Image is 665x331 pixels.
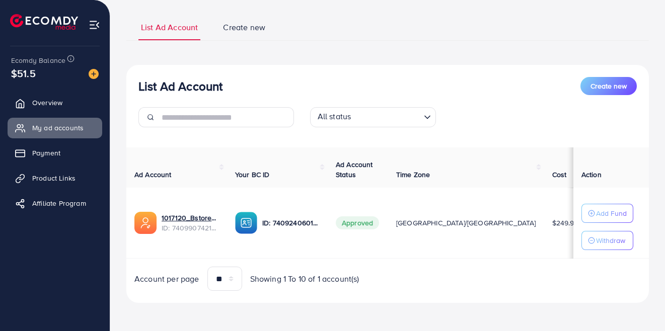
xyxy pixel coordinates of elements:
a: Product Links [8,168,102,188]
span: All status [316,109,353,125]
span: $249.95 [552,218,578,228]
span: Approved [336,216,379,229]
span: Affiliate Program [32,198,86,208]
div: Search for option [310,107,436,127]
span: [GEOGRAPHIC_DATA]/[GEOGRAPHIC_DATA] [396,218,536,228]
p: Add Fund [596,207,627,219]
a: Payment [8,143,102,163]
span: Account per page [134,273,199,285]
span: Your BC ID [235,170,270,180]
span: My ad accounts [32,123,84,133]
span: List Ad Account [141,22,198,33]
input: Search for option [354,109,419,125]
a: Overview [8,93,102,113]
button: Create new [580,77,637,95]
span: Ad Account [134,170,172,180]
p: Withdraw [596,234,625,246]
span: Ecomdy Balance [11,55,65,65]
span: Create new [223,22,265,33]
a: 1017120_Bstore_AFtechnologies_1725253540286 [162,213,219,223]
a: My ad accounts [8,118,102,138]
img: image [89,69,99,79]
img: menu [89,19,100,31]
iframe: Chat [622,286,657,323]
span: Payment [32,148,60,158]
img: ic-ba-acc.ded83a64.svg [235,212,257,234]
span: Cost [552,170,567,180]
span: $51.5 [14,60,33,87]
button: Withdraw [581,231,633,250]
span: Time Zone [396,170,430,180]
img: ic-ads-acc.e4c84228.svg [134,212,157,234]
span: Showing 1 To 10 of 1 account(s) [250,273,359,285]
button: Add Fund [581,204,633,223]
span: Action [581,170,602,180]
span: Create new [590,81,627,91]
span: Product Links [32,173,76,183]
span: Overview [32,98,62,108]
img: logo [10,14,78,30]
span: ID: 7409907421524819985 [162,223,219,233]
a: Affiliate Program [8,193,102,213]
span: Ad Account Status [336,159,373,180]
h3: List Ad Account [138,79,223,94]
p: ID: 7409240601721995265 [262,217,320,229]
div: <span class='underline'>1017120_Bstore_AFtechnologies_1725253540286</span></br>7409907421524819985 [162,213,219,233]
